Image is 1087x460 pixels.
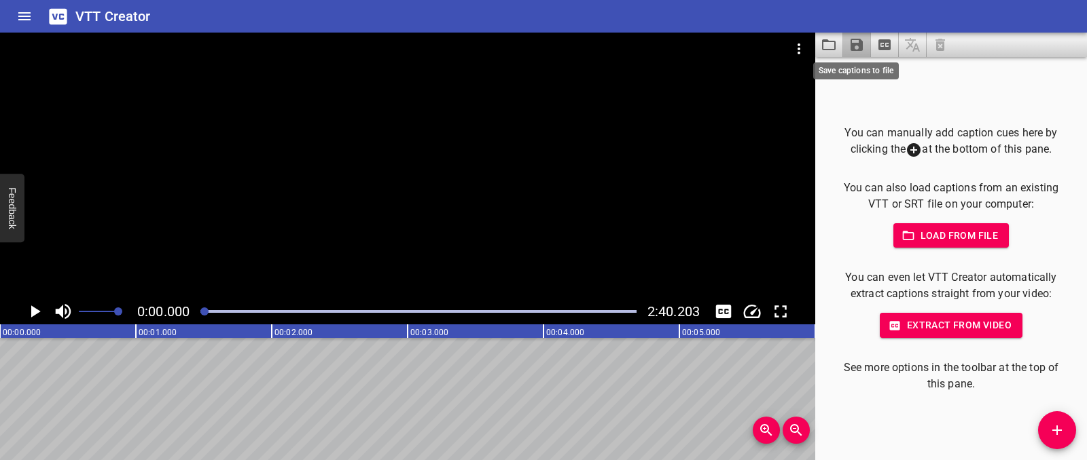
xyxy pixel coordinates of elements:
[837,180,1065,212] p: You can also load captions from an existing VTT or SRT file on your computer:
[893,223,1010,248] button: Load from file
[783,33,815,65] button: Video Options
[871,33,899,57] button: Extract captions from video
[815,33,843,57] button: Load captions from file
[274,328,313,337] text: 00:02.000
[753,417,780,444] button: Zoom In
[410,328,448,337] text: 00:03.000
[75,5,151,27] h6: VTT Creator
[200,310,637,313] div: Play progress
[904,227,999,244] span: Load from file
[891,317,1012,334] span: Extract from video
[837,125,1065,158] p: You can manually add caption cues here by clicking the at the bottom of this pane.
[139,328,177,337] text: 00:01.000
[739,299,765,324] button: Change Playback Speed
[546,328,584,337] text: 00:04.000
[22,299,48,324] button: Play/Pause
[880,313,1022,338] button: Extract from video
[711,299,736,324] div: Hide/Show Captions
[843,33,871,57] button: Save captions to file
[837,269,1065,302] p: You can even let VTT Creator automatically extract captions straight from your video:
[783,417,810,444] button: Zoom Out
[739,299,765,324] div: Playback Speed
[137,303,190,320] span: Current Time
[837,360,1065,392] p: See more options in the toolbar at the top of this pane.
[768,299,794,324] button: Toggle fullscreen
[821,37,837,53] svg: Load captions from file
[682,328,720,337] text: 00:05.000
[3,328,41,337] text: 00:00.000
[711,299,736,324] button: Toggle captions
[1038,411,1076,449] button: Add Cue
[50,299,76,324] button: Toggle mute
[114,307,122,315] span: Set video volume
[647,303,700,320] span: Video Duration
